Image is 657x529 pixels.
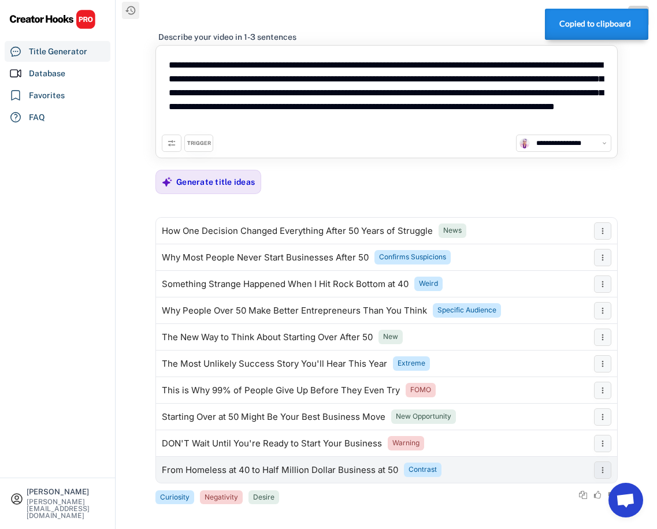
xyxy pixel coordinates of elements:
[398,359,425,368] div: Extreme
[608,483,643,517] a: Open chat
[409,465,437,475] div: Contrast
[29,68,65,80] div: Database
[162,386,400,395] div: This is Why 99% of People Give Up Before They Even Try
[443,226,462,236] div: News
[29,111,45,124] div: FAQ
[162,412,385,422] div: Starting Over at 50 Might Be Your Best Business Move
[29,46,87,58] div: Title Generator
[187,140,211,147] div: TRIGGER
[253,493,274,502] div: Desire
[437,306,496,315] div: Specific Audience
[392,438,420,448] div: Warning
[29,90,65,102] div: Favorites
[162,359,387,368] div: The Most Unlikely Success Story You'll Hear This Year
[176,177,255,187] div: Generate title ideas
[158,32,296,42] div: Describe your video in 1-3 sentences
[383,332,398,342] div: New
[519,138,530,148] img: channels4_profile.jpg
[162,333,373,342] div: The New Way to Think About Starting Over After 50
[9,9,96,29] img: CHPRO%20Logo.svg
[419,279,438,289] div: Weird
[27,498,105,519] div: [PERSON_NAME][EMAIL_ADDRESS][DOMAIN_NAME]
[205,493,238,502] div: Negativity
[27,488,105,496] div: [PERSON_NAME]
[559,19,631,28] strong: Copied to clipboard
[162,280,409,289] div: Something Strange Happened When I Hit Rock Bottom at 40
[160,493,190,502] div: Curiosity
[162,253,369,262] div: Why Most People Never Start Businesses After 50
[162,465,398,475] div: From Homeless at 40 to Half Million Dollar Business at 50
[379,252,446,262] div: Confirms Suspicions
[410,385,431,395] div: FOMO
[396,412,451,422] div: New Opportunity
[162,306,427,315] div: Why People Over 50 Make Better Entrepreneurs Than You Think
[162,226,433,236] div: How One Decision Changed Everything After 50 Years of Struggle
[162,439,382,448] div: DON'T Wait Until You're Ready to Start Your Business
